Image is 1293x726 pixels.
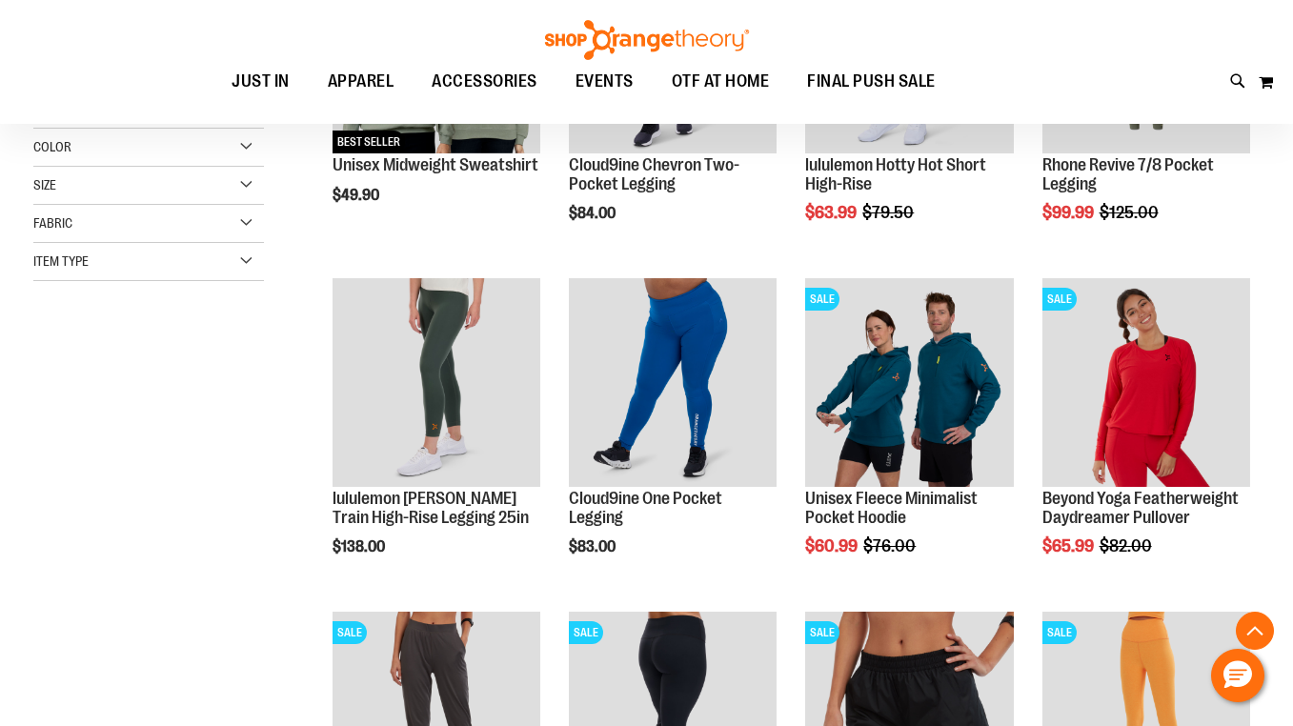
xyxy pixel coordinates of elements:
[569,621,603,644] span: SALE
[33,177,56,192] span: Size
[672,60,770,103] span: OTF AT HOME
[1033,269,1260,604] div: product
[333,621,367,644] span: SALE
[1042,278,1250,486] img: Product image for Beyond Yoga Featherweight Daydreamer Pullover
[232,60,290,103] span: JUST IN
[1042,288,1077,311] span: SALE
[1042,203,1097,222] span: $99.99
[1042,621,1077,644] span: SALE
[33,215,72,231] span: Fabric
[569,278,777,489] a: Cloud9ine One Pocket Legging
[569,155,739,193] a: Cloud9ine Chevron Two-Pocket Legging
[569,205,618,222] span: $84.00
[805,536,860,555] span: $60.99
[1100,203,1162,222] span: $125.00
[569,538,618,555] span: $83.00
[805,278,1013,489] a: Unisex Fleece Minimalist Pocket HoodieSALE
[1100,536,1155,555] span: $82.00
[333,538,388,555] span: $138.00
[1211,649,1264,702] button: Hello, have a question? Let’s chat.
[542,20,752,60] img: Shop Orangetheory
[333,131,405,153] span: BEST SELLER
[413,60,556,104] a: ACCESSORIES
[33,253,89,269] span: Item Type
[805,621,839,644] span: SALE
[323,269,550,604] div: product
[805,203,859,222] span: $63.99
[333,155,538,174] a: Unisex Midweight Sweatshirt
[432,60,537,103] span: ACCESSORIES
[1042,489,1239,527] a: Beyond Yoga Featherweight Daydreamer Pullover
[1042,278,1250,489] a: Product image for Beyond Yoga Featherweight Daydreamer PulloverSALE
[556,60,653,104] a: EVENTS
[653,60,789,104] a: OTF AT HOME
[333,489,529,527] a: lululemon [PERSON_NAME] Train High-Rise Legging 25in
[576,60,634,103] span: EVENTS
[212,60,309,104] a: JUST IN
[309,60,414,103] a: APPAREL
[805,155,986,193] a: lululemon Hotty Hot Short High-Rise
[807,60,936,103] span: FINAL PUSH SALE
[805,489,978,527] a: Unisex Fleece Minimalist Pocket Hoodie
[1042,536,1097,555] span: $65.99
[805,288,839,311] span: SALE
[328,60,394,103] span: APPAREL
[333,187,382,204] span: $49.90
[1236,612,1274,650] button: Back To Top
[796,269,1022,604] div: product
[863,536,919,555] span: $76.00
[1042,155,1214,193] a: Rhone Revive 7/8 Pocket Legging
[333,278,540,486] img: Main view of 2024 October lululemon Wunder Train High-Rise
[33,139,71,154] span: Color
[559,269,786,604] div: product
[862,203,917,222] span: $79.50
[805,278,1013,486] img: Unisex Fleece Minimalist Pocket Hoodie
[569,489,722,527] a: Cloud9ine One Pocket Legging
[788,60,955,104] a: FINAL PUSH SALE
[569,278,777,486] img: Cloud9ine One Pocket Legging
[333,278,540,489] a: Main view of 2024 October lululemon Wunder Train High-Rise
